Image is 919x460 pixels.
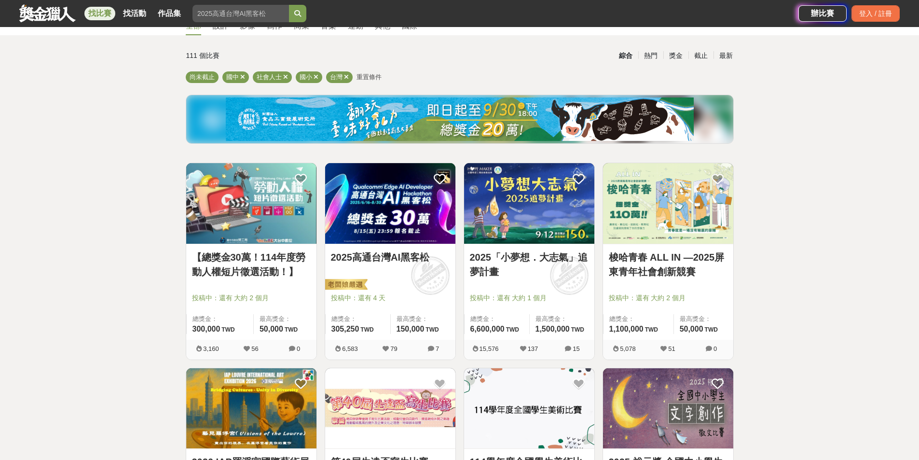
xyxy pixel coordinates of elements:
span: TWD [645,326,658,333]
span: TWD [506,326,519,333]
span: TWD [571,326,584,333]
div: 登入 / 註冊 [851,5,900,22]
span: 社會人士 [257,73,282,81]
span: 最高獎金： [260,314,311,324]
img: bbde9c48-f993-4d71-8b4e-c9f335f69c12.jpg [226,98,694,141]
a: 2025「小夢想．大志氣」追夢計畫 [470,250,589,279]
input: 2025高通台灣AI黑客松 [192,5,289,22]
span: 投稿中：還有 大約 2 個月 [609,293,727,303]
a: 梭哈青春 ALL IN —2025屏東青年社會創新競賽 [609,250,727,279]
span: TWD [285,326,298,333]
span: TWD [425,326,439,333]
span: 150,000 [397,325,425,333]
img: Cover Image [603,163,733,244]
span: 305,250 [331,325,359,333]
img: Cover Image [464,368,594,449]
div: 獎金 [663,47,688,64]
span: 6,600,000 [470,325,505,333]
span: 5,078 [620,345,636,352]
span: 投稿中：還有 大約 2 個月 [192,293,311,303]
img: Cover Image [325,163,455,244]
span: 51 [668,345,675,352]
a: 【總獎金30萬！114年度勞動人權短片徵選活動！】 [192,250,311,279]
span: 50,000 [260,325,283,333]
span: 0 [713,345,717,352]
div: 111 個比賽 [186,47,368,64]
span: 總獎金： [192,314,247,324]
img: 老闆娘嚴選 [323,279,368,292]
img: Cover Image [186,163,316,244]
a: 辦比賽 [798,5,847,22]
span: 6,583 [342,345,358,352]
div: 熱門 [638,47,663,64]
span: 最高獎金： [535,314,589,324]
span: 1,500,000 [535,325,570,333]
span: 7 [436,345,439,352]
span: 投稿中：還有 4 天 [331,293,450,303]
a: 2025高通台灣AI黑客松 [331,250,450,265]
span: 總獎金： [470,314,523,324]
a: 作品集 [154,7,185,20]
span: 300,000 [192,325,220,333]
span: 50,000 [680,325,703,333]
span: 尚未截止 [190,73,215,81]
span: 79 [390,345,397,352]
a: 找活動 [119,7,150,20]
span: 0 [297,345,300,352]
span: 台灣 [330,73,343,81]
span: 國小 [300,73,312,81]
span: TWD [221,326,234,333]
div: 最新 [713,47,739,64]
img: Cover Image [603,368,733,449]
span: TWD [705,326,718,333]
span: 15 [573,345,579,352]
img: Cover Image [325,368,455,449]
span: 1,100,000 [609,325,644,333]
span: 最高獎金： [397,314,450,324]
span: 137 [528,345,538,352]
img: Cover Image [186,368,316,449]
span: 56 [251,345,258,352]
span: 最高獎金： [680,314,727,324]
div: 截止 [688,47,713,64]
div: 綜合 [613,47,638,64]
span: 重置條件 [357,73,382,81]
span: 投稿中：還有 大約 1 個月 [470,293,589,303]
span: 國中 [226,73,239,81]
span: TWD [360,326,373,333]
a: 找比賽 [84,7,115,20]
span: 3,160 [203,345,219,352]
span: 15,576 [480,345,499,352]
img: Cover Image [464,163,594,244]
span: 總獎金： [331,314,384,324]
span: 總獎金： [609,314,668,324]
